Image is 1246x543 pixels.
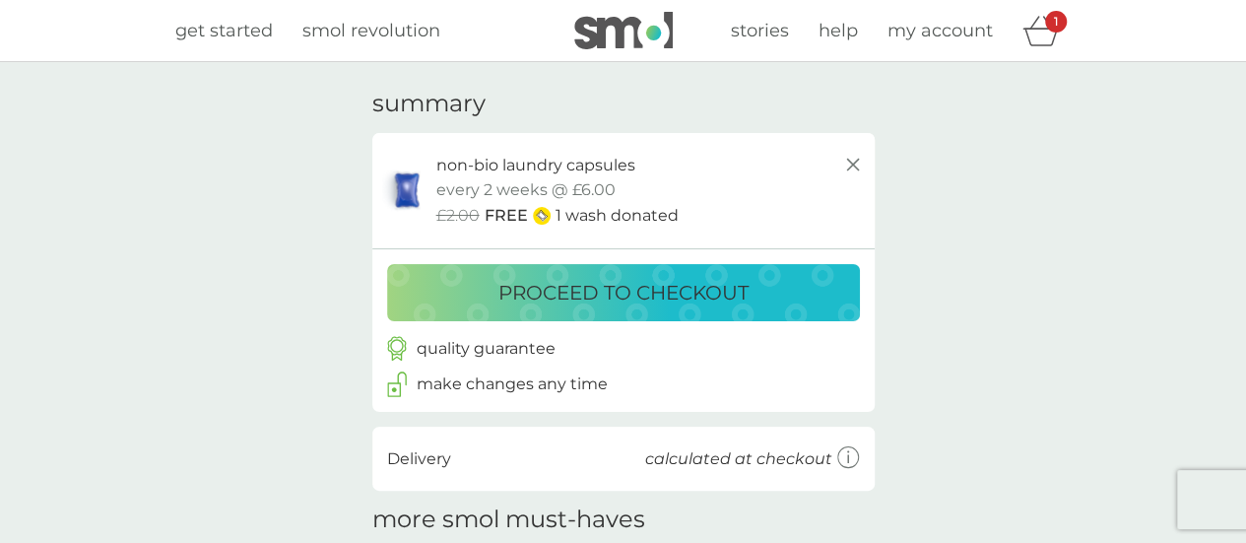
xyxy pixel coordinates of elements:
[887,17,993,45] a: my account
[498,277,749,308] p: proceed to checkout
[436,203,480,229] span: £2.00
[556,203,679,229] p: 1 wash donated
[731,17,789,45] a: stories
[819,17,858,45] a: help
[417,372,608,397] p: make changes any time
[574,12,673,49] img: smol
[887,20,993,41] span: my account
[387,446,451,472] p: Delivery
[417,336,556,362] p: quality guarantee
[819,20,858,41] span: help
[485,203,528,229] span: FREE
[372,90,486,118] h3: summary
[175,17,273,45] a: get started
[436,153,635,178] p: non-bio laundry capsules
[436,177,616,203] p: every 2 weeks @ £6.00
[302,17,440,45] a: smol revolution
[731,20,789,41] span: stories
[387,264,860,321] button: proceed to checkout
[175,20,273,41] span: get started
[1022,11,1072,50] div: basket
[302,20,440,41] span: smol revolution
[645,446,832,472] p: calculated at checkout
[372,506,645,534] h2: more smol must-haves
